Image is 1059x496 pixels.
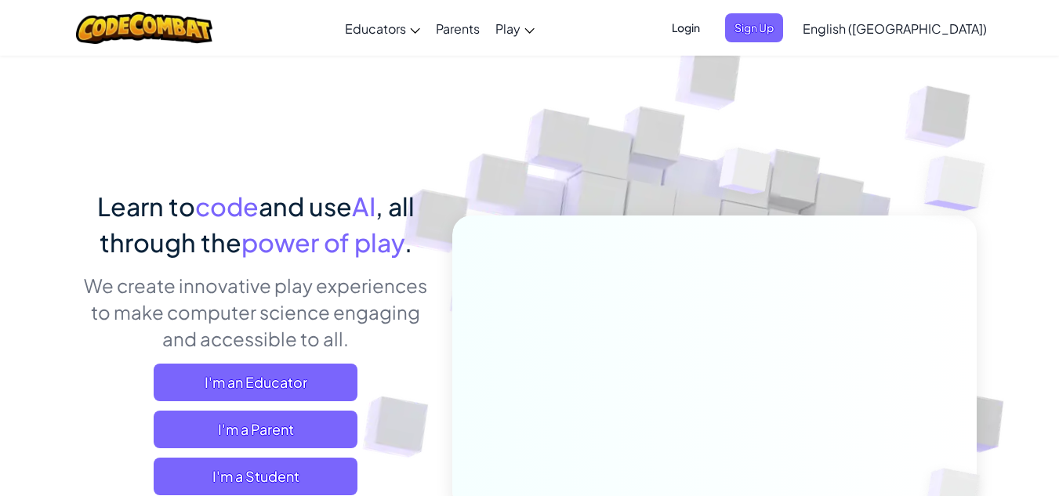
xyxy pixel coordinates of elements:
[495,20,520,37] span: Play
[337,7,428,49] a: Educators
[893,118,1028,250] img: Overlap cubes
[76,12,213,44] img: CodeCombat logo
[97,190,195,222] span: Learn to
[689,117,802,234] img: Overlap cubes
[662,13,709,42] button: Login
[488,7,542,49] a: Play
[241,226,404,258] span: power of play
[404,226,412,258] span: .
[795,7,995,49] a: English ([GEOGRAPHIC_DATA])
[195,190,259,222] span: code
[725,13,783,42] button: Sign Up
[803,20,987,37] span: English ([GEOGRAPHIC_DATA])
[352,190,375,222] span: AI
[345,20,406,37] span: Educators
[154,458,357,495] button: I'm a Student
[154,411,357,448] a: I'm a Parent
[259,190,352,222] span: and use
[428,7,488,49] a: Parents
[83,272,429,352] p: We create innovative play experiences to make computer science engaging and accessible to all.
[154,364,357,401] a: I'm an Educator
